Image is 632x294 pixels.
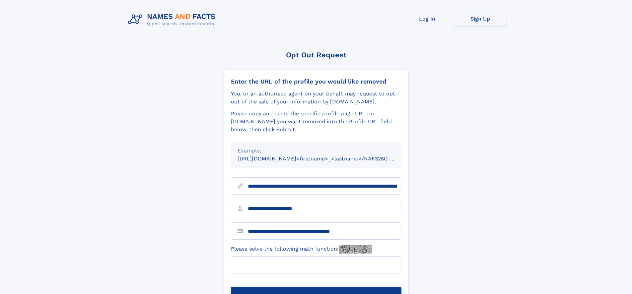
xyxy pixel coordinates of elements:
div: You, or an authorized agent on your behalf, may request to opt-out of the sale of your informatio... [231,90,401,106]
div: Enter the URL of the profile you would like removed [231,78,401,85]
a: Sign Up [454,11,507,27]
small: [URL][DOMAIN_NAME]<firstname>_<lastname>/NAF325G-xxxxxxxx [238,155,414,162]
a: Log In [401,11,454,27]
div: Example: [238,147,395,155]
label: Please solve the following math function: [231,245,372,254]
div: Please copy and paste the specific profile page URL on [DOMAIN_NAME] you want removed into the Pr... [231,110,401,134]
div: Opt Out Request [224,51,408,59]
img: Logo Names and Facts [125,11,221,29]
